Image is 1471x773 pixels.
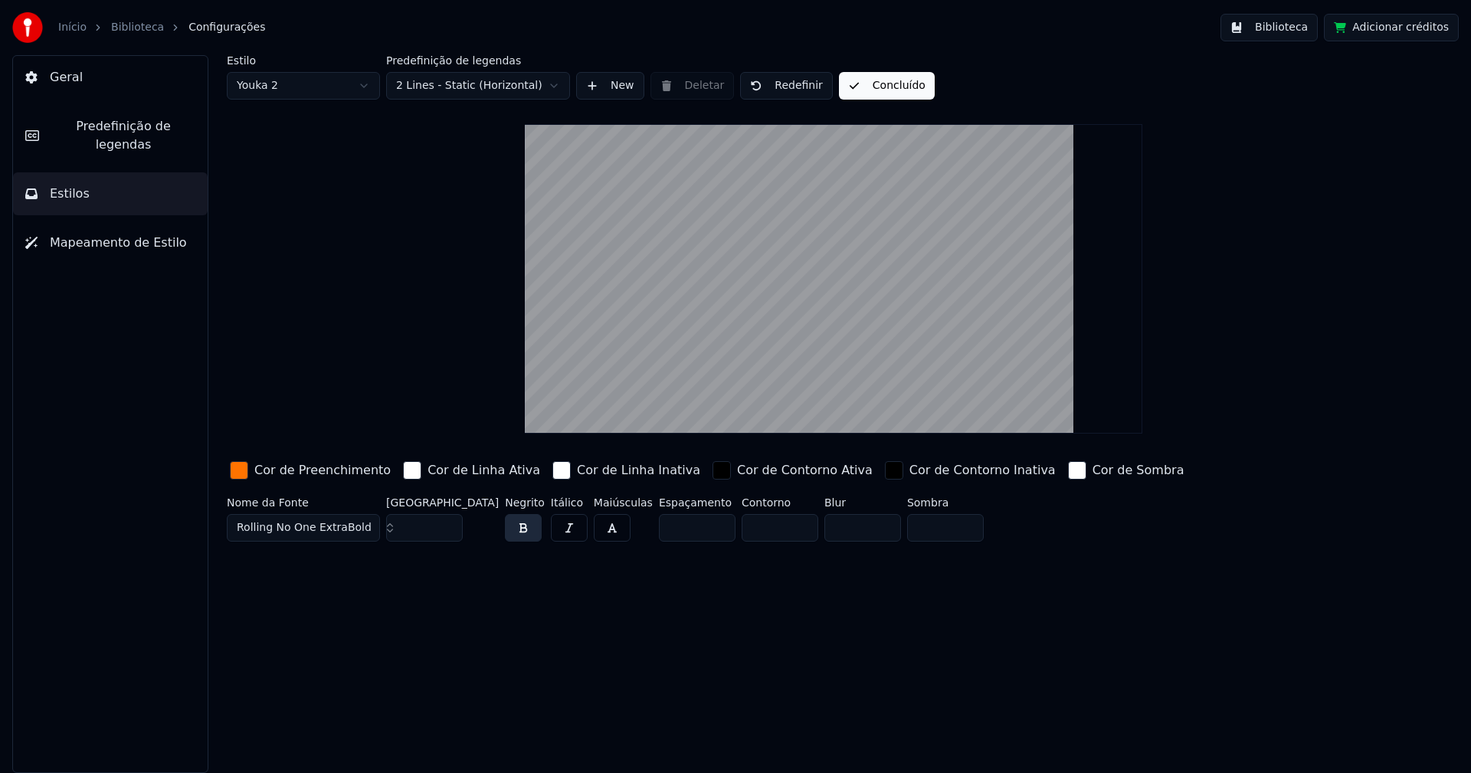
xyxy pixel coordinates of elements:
[824,497,901,508] label: Blur
[386,55,570,66] label: Predefinição de legendas
[227,458,394,483] button: Cor de Preenchimento
[50,185,90,203] span: Estilos
[12,12,43,43] img: youka
[909,461,1056,480] div: Cor de Contorno Inativa
[505,497,545,508] label: Negrito
[1220,14,1318,41] button: Biblioteca
[13,56,208,99] button: Geral
[50,68,83,87] span: Geral
[51,117,195,154] span: Predefinição de legendas
[254,461,391,480] div: Cor de Preenchimento
[428,461,540,480] div: Cor de Linha Ativa
[13,105,208,166] button: Predefinição de legendas
[227,55,380,66] label: Estilo
[111,20,164,35] a: Biblioteca
[1065,458,1188,483] button: Cor de Sombra
[400,458,543,483] button: Cor de Linha Ativa
[549,458,703,483] button: Cor de Linha Inativa
[13,172,208,215] button: Estilos
[737,461,873,480] div: Cor de Contorno Ativa
[839,72,935,100] button: Concluído
[58,20,87,35] a: Início
[742,497,818,508] label: Contorno
[237,520,372,536] span: Rolling No One ExtraBold
[58,20,265,35] nav: breadcrumb
[907,497,984,508] label: Sombra
[709,458,876,483] button: Cor de Contorno Ativa
[577,461,700,480] div: Cor de Linha Inativa
[50,234,187,252] span: Mapeamento de Estilo
[1324,14,1459,41] button: Adicionar créditos
[740,72,833,100] button: Redefinir
[386,497,499,508] label: [GEOGRAPHIC_DATA]
[576,72,644,100] button: New
[882,458,1059,483] button: Cor de Contorno Inativa
[188,20,265,35] span: Configurações
[551,497,588,508] label: Itálico
[13,221,208,264] button: Mapeamento de Estilo
[659,497,735,508] label: Espaçamento
[1093,461,1184,480] div: Cor de Sombra
[227,497,380,508] label: Nome da Fonte
[594,497,653,508] label: Maiúsculas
